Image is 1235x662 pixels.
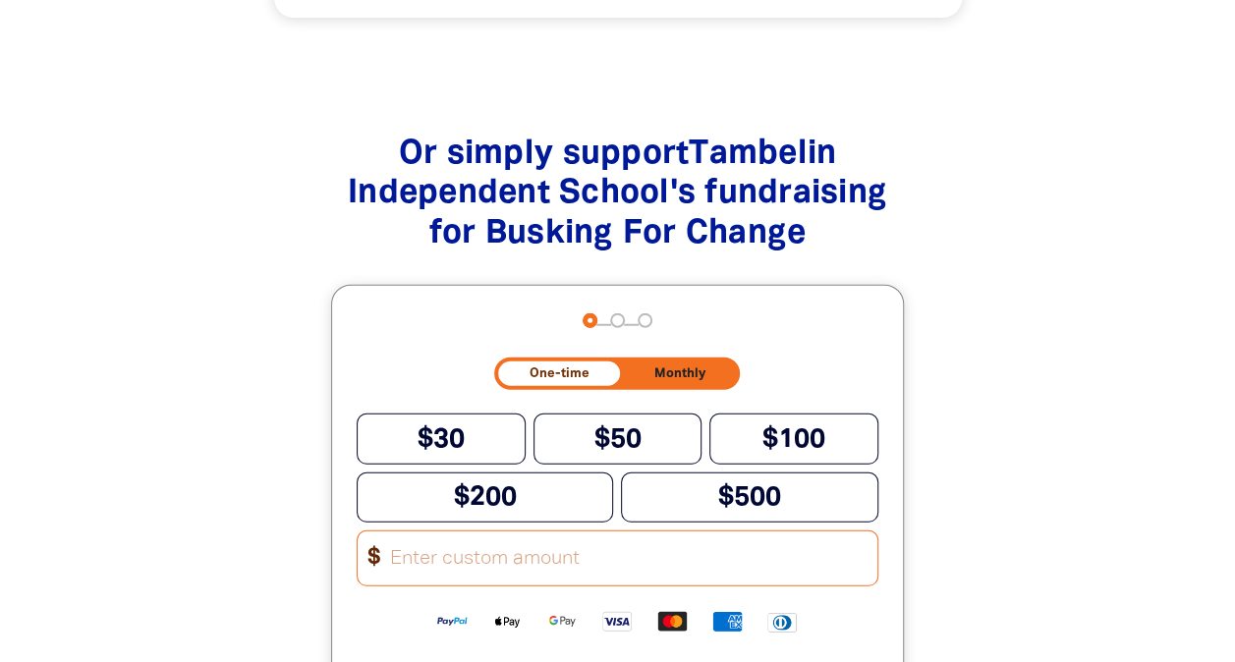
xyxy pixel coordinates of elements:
[418,427,465,452] span: $30
[589,610,645,633] img: Visa logo
[424,610,479,633] img: Paypal logo
[479,610,534,633] img: Apple Pay logo
[357,594,878,648] div: Available payment methods
[377,531,876,585] input: Enter custom amount
[357,414,526,464] button: $30
[454,485,517,510] span: $200
[638,313,652,328] button: Navigate to step 3 of 3 to enter your payment details
[534,610,589,633] img: Google Pay logo
[645,610,700,633] img: Mastercard logo
[494,358,740,390] div: Donation frequency
[621,472,877,523] button: $500
[624,361,737,386] button: Monthly
[498,361,620,386] button: One-time
[357,472,613,523] button: $200
[593,427,641,452] span: $50
[533,414,702,464] button: $50
[610,313,625,328] button: Navigate to step 2 of 3 to enter your details
[358,539,381,578] span: $
[530,367,589,380] span: One-time
[755,611,810,634] img: Diners Club logo
[709,414,878,464] button: $100
[583,313,597,328] button: Navigate to step 1 of 3 to enter your donation amount
[700,610,755,633] img: American Express logo
[654,367,705,380] span: Monthly
[762,427,825,452] span: $100
[718,485,781,510] span: $500
[348,139,887,250] span: Or simply support Tambelin Independent School 's fundraising for Busking For Change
